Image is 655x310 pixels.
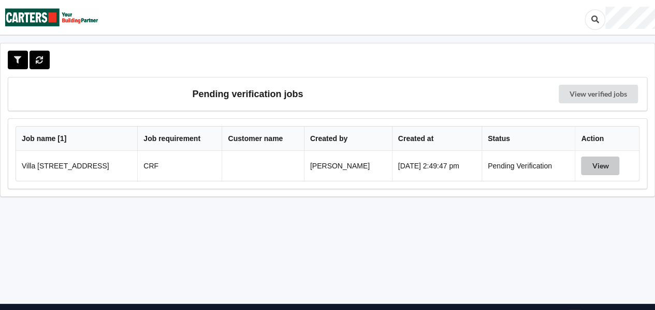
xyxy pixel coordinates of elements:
div: User Profile [605,7,655,29]
th: Job requirement [137,127,222,151]
td: Villa [STREET_ADDRESS] [16,151,137,181]
td: [PERSON_NAME] [304,151,392,181]
img: Carters [5,1,98,34]
td: CRF [137,151,222,181]
button: View [581,157,619,175]
th: Job name [ 1 ] [16,127,137,151]
th: Action [575,127,639,151]
a: View verified jobs [559,85,638,103]
th: Status [482,127,575,151]
th: Created at [392,127,482,151]
th: Created by [304,127,392,151]
td: Pending Verification [482,151,575,181]
h3: Pending verification jobs [16,85,480,103]
a: View [581,162,621,170]
td: [DATE] 2:49:47 pm [392,151,482,181]
th: Customer name [222,127,303,151]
